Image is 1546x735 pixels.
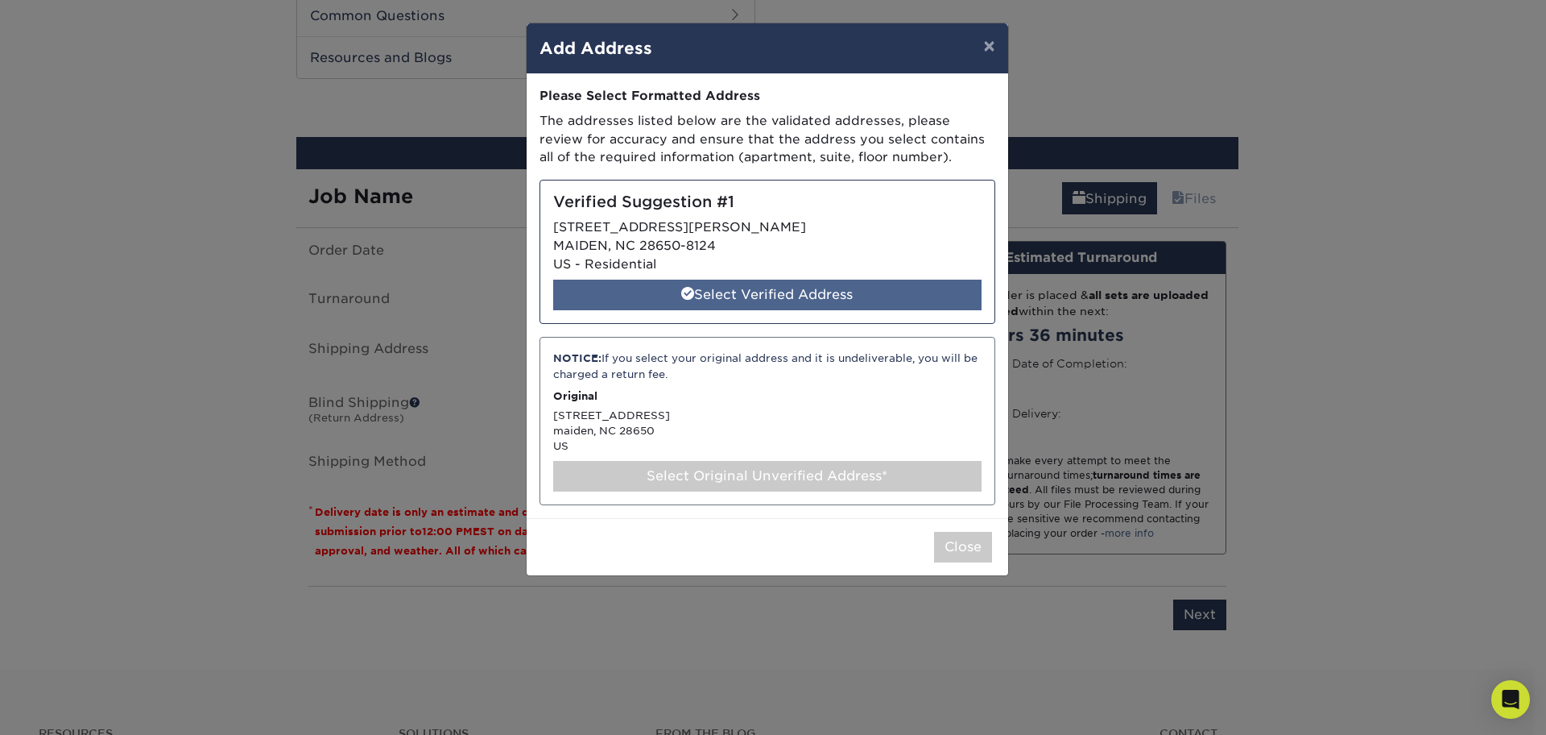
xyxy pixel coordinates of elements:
div: Select Verified Address [553,280,982,310]
strong: NOTICE: [553,352,601,364]
button: × [970,23,1007,69]
button: Close [934,532,992,563]
div: If you select your original address and it is undeliverable, you will be charged a return fee. [553,351,982,382]
div: Please Select Formatted Address [539,87,995,106]
div: [STREET_ADDRESS][PERSON_NAME] MAIDEN, NC 28650-8124 US - Residential [539,180,995,324]
h4: Add Address [539,36,995,60]
h5: Verified Suggestion #1 [553,193,982,212]
div: Select Original Unverified Address* [553,461,982,492]
div: Open Intercom Messenger [1491,680,1530,719]
p: The addresses listed below are the validated addresses, please review for accuracy and ensure tha... [539,112,995,167]
div: [STREET_ADDRESS] maiden, NC 28650 US [539,337,995,505]
p: Original [553,388,982,404]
